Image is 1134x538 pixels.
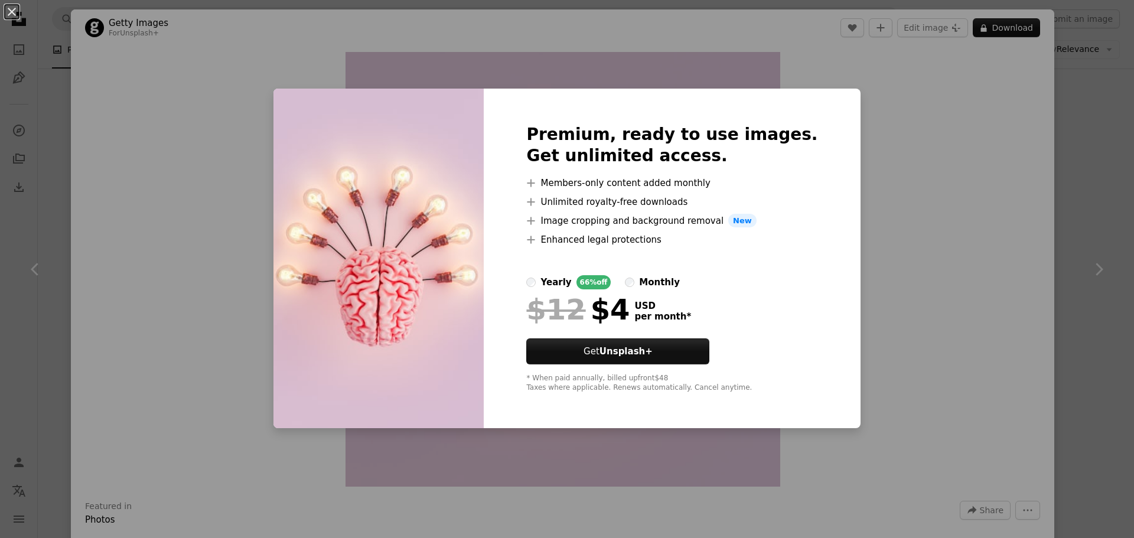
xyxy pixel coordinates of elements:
[576,275,611,289] div: 66% off
[526,294,630,325] div: $4
[634,311,691,322] span: per month *
[526,374,817,393] div: * When paid annually, billed upfront $48 Taxes where applicable. Renews automatically. Cancel any...
[625,278,634,287] input: monthly
[639,275,680,289] div: monthly
[273,89,484,429] img: premium_photo-1681488007344-c75b0cf8b0cd
[599,346,653,357] strong: Unsplash+
[526,176,817,190] li: Members-only content added monthly
[526,338,709,364] button: GetUnsplash+
[634,301,691,311] span: USD
[526,278,536,287] input: yearly66%off
[728,214,757,228] span: New
[526,294,585,325] span: $12
[526,233,817,247] li: Enhanced legal protections
[540,275,571,289] div: yearly
[526,214,817,228] li: Image cropping and background removal
[526,124,817,167] h2: Premium, ready to use images. Get unlimited access.
[526,195,817,209] li: Unlimited royalty-free downloads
